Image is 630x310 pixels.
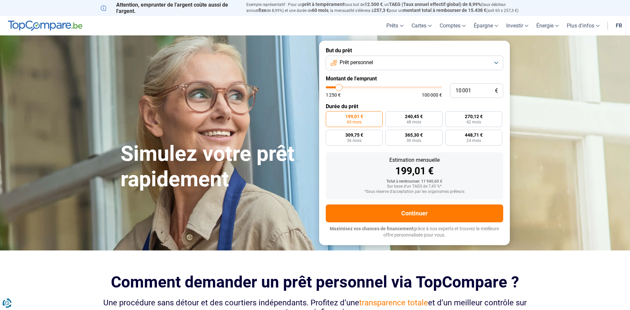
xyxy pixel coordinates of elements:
[331,157,498,163] div: Estimation mensuelle
[345,133,363,137] span: 309,75 €
[330,226,413,231] span: Maximisez vos chances de financement
[326,56,503,70] button: Prêt personnel
[407,139,421,143] span: 30 mois
[466,120,481,124] span: 42 mois
[331,179,498,184] div: Total à rembourser: 11 940,60 €
[347,139,362,143] span: 36 mois
[326,204,503,222] button: Continuer
[8,21,82,31] img: TopCompare
[340,59,373,66] span: Prêt personnel
[326,75,503,82] label: Montant de l'emprunt
[405,114,423,119] span: 240,45 €
[403,8,486,13] span: montant total à rembourser de 15.438 €
[436,16,470,35] a: Comptes
[466,139,481,143] span: 24 mois
[563,16,604,35] a: Plus d'infos
[359,298,428,307] span: transparence totale
[101,2,238,14] p: Attention, emprunter de l'argent coûte aussi de l'argent.
[502,16,532,35] a: Investir
[374,8,389,13] span: 257,3 €
[331,166,498,176] div: 199,01 €
[326,103,503,110] label: Durée du prêt
[312,8,328,13] span: 60 mois
[382,16,408,35] a: Prêts
[364,2,383,7] span: 12.500 €
[331,184,498,189] div: Sur base d'un TAEG de 7,45 %*
[331,190,498,194] div: *Sous réserve d'acceptation par les organismes prêteurs
[246,2,530,14] p: Exemple représentatif : Pour un tous but de , un (taux débiteur annuel de 8,99%) et une durée de ...
[408,16,436,35] a: Cartes
[302,2,344,7] span: prêt à tempérament
[121,141,311,192] h1: Simulez votre prêt rapidement
[407,120,421,124] span: 48 mois
[612,16,626,35] a: fr
[345,114,363,119] span: 199,01 €
[326,226,503,239] p: grâce à nos experts et trouvez la meilleure offre personnalisée pour vous.
[422,93,442,97] span: 100 000 €
[470,16,502,35] a: Épargne
[405,133,423,137] span: 365,30 €
[259,8,267,13] span: fixe
[326,93,341,97] span: 1 250 €
[465,133,483,137] span: 448,71 €
[389,2,481,7] span: TAEG (Taux annuel effectif global) de 8,99%
[465,114,483,119] span: 270,12 €
[101,273,530,291] h2: Comment demander un prêt personnel via TopCompare ?
[532,16,563,35] a: Énergie
[495,88,498,94] span: €
[326,47,503,54] label: But du prêt
[347,120,362,124] span: 60 mois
